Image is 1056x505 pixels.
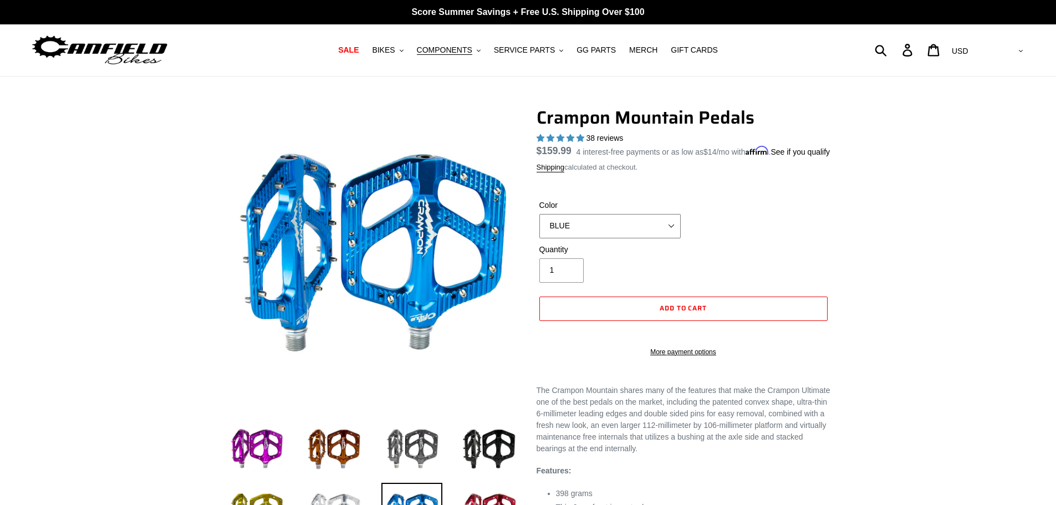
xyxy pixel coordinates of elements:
span: GIFT CARDS [671,45,718,55]
button: COMPONENTS [411,43,486,58]
button: SERVICE PARTS [488,43,569,58]
li: 398 grams [556,488,830,499]
span: COMPONENTS [417,45,472,55]
a: Shipping [537,163,565,172]
a: MERCH [624,43,663,58]
a: See if you qualify - Learn more about Affirm Financing (opens in modal) [771,147,830,156]
input: Search [881,38,909,62]
p: 4 interest-free payments or as low as /mo with . [577,144,830,158]
img: Load image into Gallery viewer, bronze [304,419,365,480]
button: BIKES [366,43,409,58]
span: Affirm [746,146,769,155]
label: Color [539,200,681,211]
h1: Crampon Mountain Pedals [537,107,830,128]
img: Canfield Bikes [30,33,169,68]
button: Add to cart [539,297,828,321]
label: Quantity [539,244,681,256]
span: BIKES [372,45,395,55]
img: Load image into Gallery viewer, purple [226,419,287,480]
a: GG PARTS [571,43,621,58]
strong: Features: [537,466,572,475]
div: calculated at checkout. [537,162,830,173]
span: MERCH [629,45,657,55]
span: Add to cart [660,303,707,313]
span: SERVICE PARTS [494,45,555,55]
span: SALE [338,45,359,55]
span: 38 reviews [586,134,623,142]
a: More payment options [539,347,828,357]
img: Load image into Gallery viewer, stealth [459,419,520,480]
p: The Crampon Mountain shares many of the features that make the Crampon Ultimate one of the best p... [537,385,830,455]
span: 4.97 stars [537,134,586,142]
a: SALE [333,43,364,58]
span: $14 [703,147,716,156]
a: GIFT CARDS [665,43,723,58]
img: Load image into Gallery viewer, grey [381,419,442,480]
span: $159.99 [537,145,572,156]
span: GG PARTS [577,45,616,55]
